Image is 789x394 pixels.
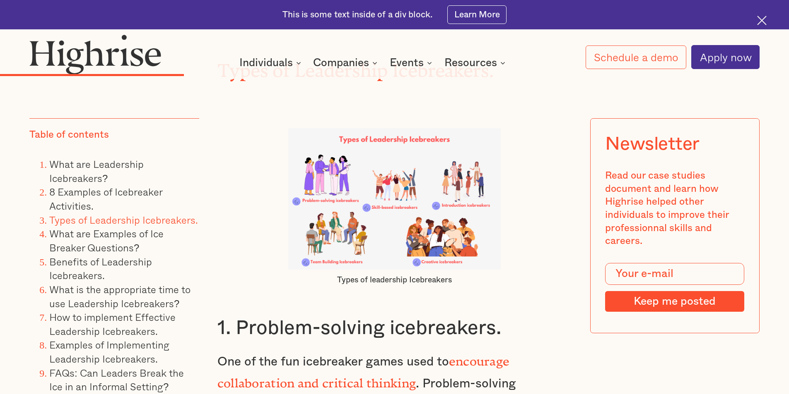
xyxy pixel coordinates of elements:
[447,5,507,24] a: Learn More
[605,170,744,248] div: Read our case studies document and learn how Highrise helped other individuals to improve their p...
[49,254,152,283] a: Benefits of Leadership Icebreakers.
[49,309,176,339] a: How to implement Effective Leadership Icebreakers.
[390,58,434,68] div: Events
[288,275,501,285] figcaption: Types of leadership Icebreakers
[691,45,760,69] a: Apply now
[49,282,191,311] a: What is the appropriate time to use Leadership Icebreakers?
[29,34,161,74] img: Highrise logo
[239,58,304,68] div: Individuals
[288,128,501,270] img: Types of leadership Icebreakers
[49,212,198,227] a: Types of Leadership Icebreakers.
[49,184,162,213] a: 8 Examples of Icebreaker Activities.
[217,354,510,384] strong: encourage collaboration and critical thinking
[605,133,700,155] div: Newsletter
[605,291,744,312] input: Keep me posted
[49,226,164,255] a: What are Examples of Ice Breaker Questions?
[282,9,432,21] div: This is some text inside of a div block.
[313,58,380,68] div: Companies
[49,337,169,366] a: Examples of Implementing Leadership Icebreakers.
[29,129,109,142] div: Table of contents
[444,58,497,68] div: Resources
[49,156,144,186] a: What are Leadership Icebreakers?
[313,58,369,68] div: Companies
[239,58,293,68] div: Individuals
[586,45,687,69] a: Schedule a demo
[757,16,767,25] img: Cross icon
[217,316,572,341] h3: 1. Problem-solving icebreakers.
[605,263,744,312] form: Modal Form
[444,58,508,68] div: Resources
[605,263,744,285] input: Your e-mail
[390,58,424,68] div: Events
